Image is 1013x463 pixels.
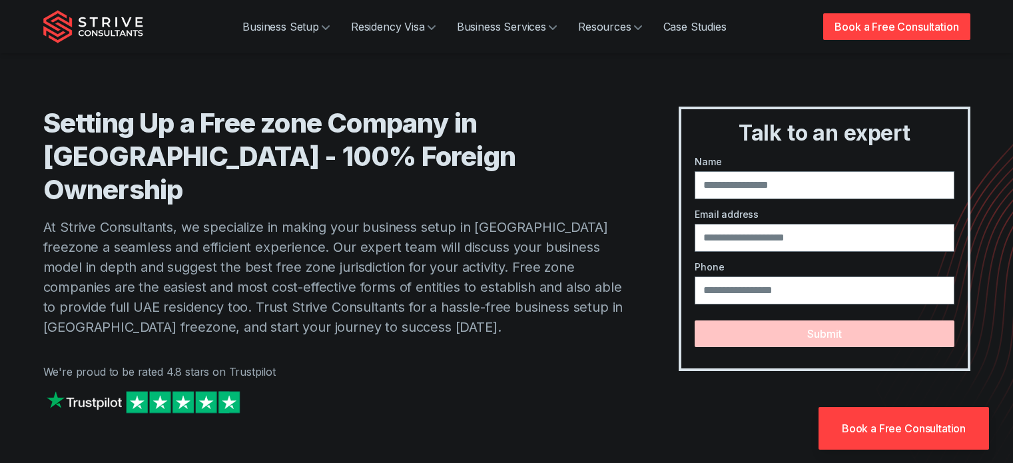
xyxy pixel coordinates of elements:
label: Name [695,155,954,169]
p: We're proud to be rated 4.8 stars on Trustpilot [43,364,626,380]
img: Strive on Trustpilot [43,388,243,416]
a: Business Setup [232,13,340,40]
a: Residency Visa [340,13,446,40]
h1: Setting Up a Free zone Company in [GEOGRAPHIC_DATA] - 100% Foreign Ownership [43,107,626,207]
label: Phone [695,260,954,274]
p: At Strive Consultants, we specialize in making your business setup in [GEOGRAPHIC_DATA] freezone ... [43,217,626,337]
a: Business Services [446,13,567,40]
a: Case Studies [653,13,737,40]
a: Book a Free Consultation [823,13,970,40]
h3: Talk to an expert [687,120,962,147]
label: Email address [695,207,954,221]
img: Strive Consultants [43,10,143,43]
a: Book a Free Consultation [819,407,989,450]
button: Submit [695,320,954,347]
a: Resources [567,13,653,40]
